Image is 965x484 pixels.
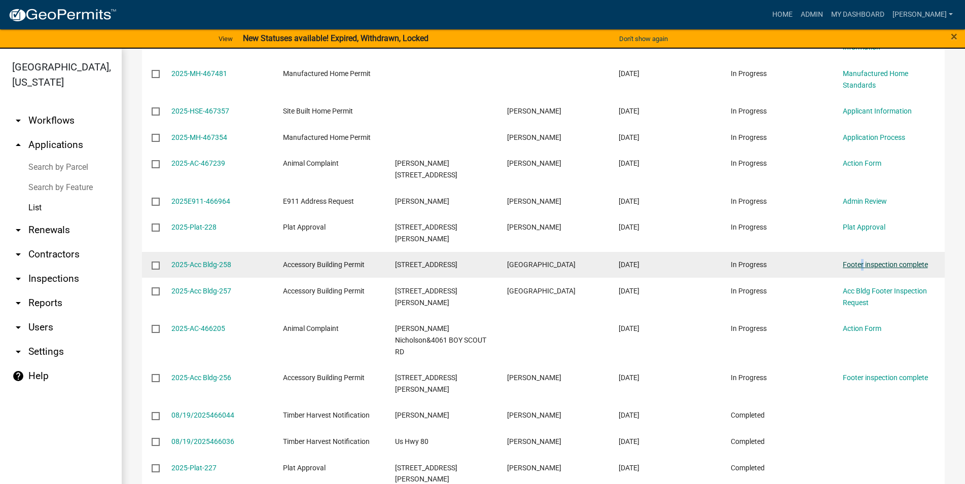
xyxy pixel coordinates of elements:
span: Plat Approval [283,223,326,231]
span: Accessory Building Permit [283,287,365,295]
a: 2025-MH-467354 [171,133,227,141]
a: 08/19/2025466036 [171,437,234,445]
span: 08/19/2025 [619,287,639,295]
span: Completed [731,437,765,445]
a: Applicant Information [843,107,912,115]
span: Alton Hammond [507,197,561,205]
a: 2025-Acc Bldg-256 [171,374,231,382]
span: Accessory Building Permit [283,260,365,269]
i: arrow_drop_down [12,297,24,309]
span: 08/20/2025 [619,223,639,231]
span: 444 Cummings RdRoberta, GA 31078 [395,374,457,393]
a: 2025-Plat-228 [171,223,217,231]
a: My Dashboard [827,5,888,24]
i: arrow_drop_down [12,224,24,236]
span: In Progress [731,69,767,78]
span: 08/19/2025 [619,464,639,472]
strong: New Statuses available! Expired, Withdrawn, Locked [243,33,428,43]
span: In Progress [731,133,767,141]
span: 08/21/2025 [619,107,639,115]
span: Crawford County [507,260,576,269]
span: 1060 SANDY POINT CIR [395,223,457,243]
span: In Progress [731,197,767,205]
a: Action Form [843,159,881,167]
a: Manufactured Home Standards [843,69,908,89]
span: Completed [731,464,765,472]
span: 08/20/2025 [619,260,639,269]
span: Completed [731,411,765,419]
a: Home [768,5,797,24]
a: 2025-AC-467239 [171,159,225,167]
span: TAYLOR RD [395,197,449,205]
a: Admin [797,5,827,24]
span: Manufactured Home Permit [283,133,371,141]
i: help [12,370,24,382]
i: arrow_drop_down [12,321,24,333]
span: Robert L Stubbs [507,464,561,472]
a: Footer inspection complete [843,260,928,269]
i: arrow_drop_down [12,248,24,260]
span: Horne RD [395,411,449,419]
i: arrow_drop_up [12,139,24,151]
span: Plat Approval [283,464,326,472]
span: Tammie [507,437,561,445]
span: 08/21/2025 [619,133,639,141]
span: In Progress [731,287,767,295]
span: Animal Complaint [283,159,339,167]
span: In Progress [731,223,767,231]
span: Priscilla Hart Thomas [507,374,561,382]
i: arrow_drop_down [12,115,24,127]
span: Kevin A Thomsen [507,133,561,141]
span: In Progress [731,324,767,332]
span: 08/21/2025 [619,159,639,167]
span: In Progress [731,107,767,115]
span: 3031 WALTON RD [395,464,457,483]
a: 2025-Plat-227 [171,464,217,472]
span: Robert L Stubbs [507,223,561,231]
a: Plat Approval [843,223,885,231]
span: Layla Kriz [507,159,561,167]
span: Timber Harvest Notification [283,411,370,419]
a: 2025-Acc Bldg-257 [171,287,231,295]
button: Don't show again [615,30,672,47]
button: Close [951,30,957,43]
a: 2025-HSE-467357 [171,107,229,115]
a: 08/19/2025466044 [171,411,234,419]
a: 2025-MH-467481 [171,69,227,78]
a: Admin Review [843,197,887,205]
span: 08/21/2025 [619,69,639,78]
span: Accessory Building Permit [283,374,365,382]
span: 282 Hickory DR [395,260,457,269]
span: Tammie [507,411,561,419]
span: 08/20/2025 [619,197,639,205]
a: Application Process [843,133,905,141]
span: Site Built Home Permit [283,107,353,115]
a: [PERSON_NAME] [888,5,957,24]
i: arrow_drop_down [12,273,24,285]
a: 2025E911-466964 [171,197,230,205]
span: Us Hwy 80 [395,437,428,445]
span: In Progress [731,260,767,269]
span: Crawford County [507,287,576,295]
span: Jonathan Nicholson&4061 BOY SCOUT RD [395,324,486,356]
span: In Progress [731,159,767,167]
span: × [951,29,957,44]
span: 08/19/2025 [619,324,639,332]
span: 08/19/2025 [619,437,639,445]
span: 3160 Walton RD [395,287,457,307]
span: E911 Address Request [283,197,354,205]
span: Kevin A Thomsen [507,107,561,115]
a: Footer inspection complete [843,374,928,382]
a: View [215,30,237,47]
a: Acc Bldg Footer Inspection Request [843,287,927,307]
a: 2025-AC-466205 [171,324,225,332]
span: 08/19/2025 [619,374,639,382]
a: 2025-Acc Bldg-258 [171,260,231,269]
span: Julie Hodges&2979 SALEM CHURCH RD [395,159,457,179]
span: Animal Complaint [283,324,339,332]
span: Timber Harvest Notification [283,437,370,445]
span: Manufactured Home Permit [283,69,371,78]
a: Applicant & Project Information [843,32,903,52]
span: 08/19/2025 [619,411,639,419]
a: Action Form [843,324,881,332]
